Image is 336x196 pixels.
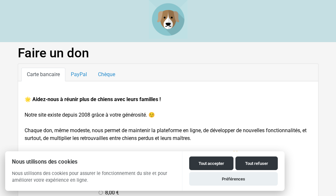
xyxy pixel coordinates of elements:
[21,68,65,81] a: Carte bancaire
[5,170,182,189] p: Nous utilisons des cookies pour assurer le fonctionnement du site et pour améliorer votre expérie...
[189,172,278,186] button: Préférences
[235,156,278,170] button: Tout refuser
[189,156,233,170] button: Tout accepter
[5,159,182,165] h2: Nous utilisons des cookies
[25,96,161,102] strong: 🌟 Aidez-nous à réunir plus de chiens avec leurs familles !
[65,68,92,81] a: PayPal
[92,68,121,81] a: Chèque
[18,45,319,61] h1: Faire un don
